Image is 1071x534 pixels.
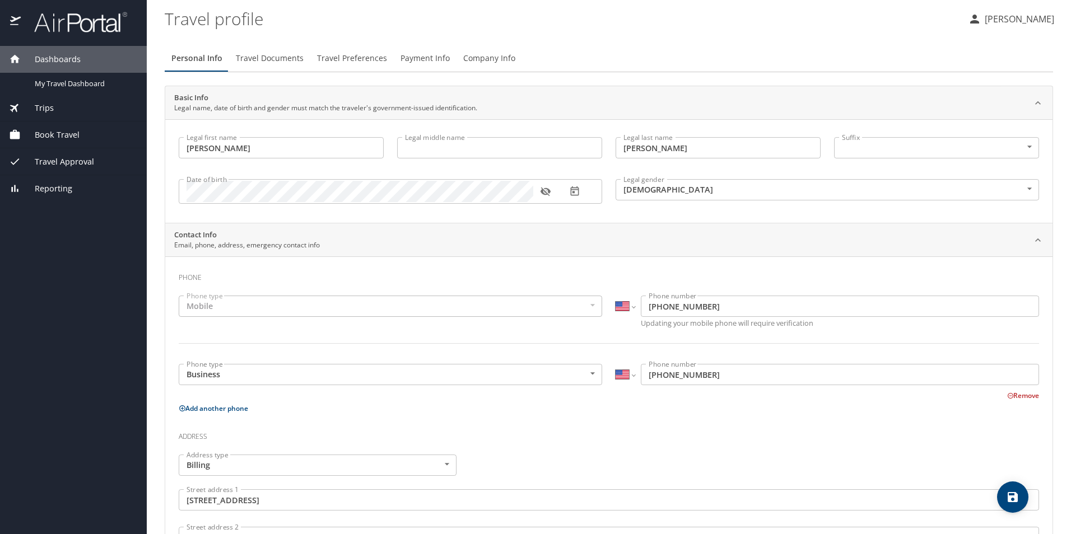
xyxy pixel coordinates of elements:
[174,240,320,250] p: Email, phone, address, emergency contact info
[171,51,222,65] span: Personal Info
[21,156,94,168] span: Travel Approval
[179,455,457,476] div: Billing
[165,119,1053,223] div: Basic InfoLegal name, date of birth and gender must match the traveler's government-issued identi...
[179,364,602,385] div: Business
[1007,391,1039,400] button: Remove
[21,182,72,195] span: Reporting
[179,424,1039,443] h3: Address
[179,404,248,413] button: Add another phone
[21,102,54,114] span: Trips
[997,481,1028,513] button: save
[22,11,127,33] img: airportal-logo.png
[174,229,320,241] h2: Contact Info
[21,53,81,65] span: Dashboards
[963,9,1059,29] button: [PERSON_NAME]
[401,51,450,65] span: Payment Info
[35,78,133,89] span: My Travel Dashboard
[179,296,602,317] div: Mobile
[10,11,22,33] img: icon-airportal.png
[641,320,1039,327] p: Updating your mobile phone will require verification
[317,51,387,65] span: Travel Preferences
[165,1,959,36] h1: Travel profile
[463,51,515,65] span: Company Info
[165,86,1053,120] div: Basic InfoLegal name, date of birth and gender must match the traveler's government-issued identi...
[616,179,1039,200] div: [DEMOGRAPHIC_DATA]
[981,12,1054,26] p: [PERSON_NAME]
[21,129,80,141] span: Book Travel
[174,103,477,113] p: Legal name, date of birth and gender must match the traveler's government-issued identification.
[174,92,477,104] h2: Basic Info
[834,137,1039,158] div: ​
[236,51,304,65] span: Travel Documents
[179,265,1039,284] h3: Phone
[165,45,1053,72] div: Profile
[165,223,1053,257] div: Contact InfoEmail, phone, address, emergency contact info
